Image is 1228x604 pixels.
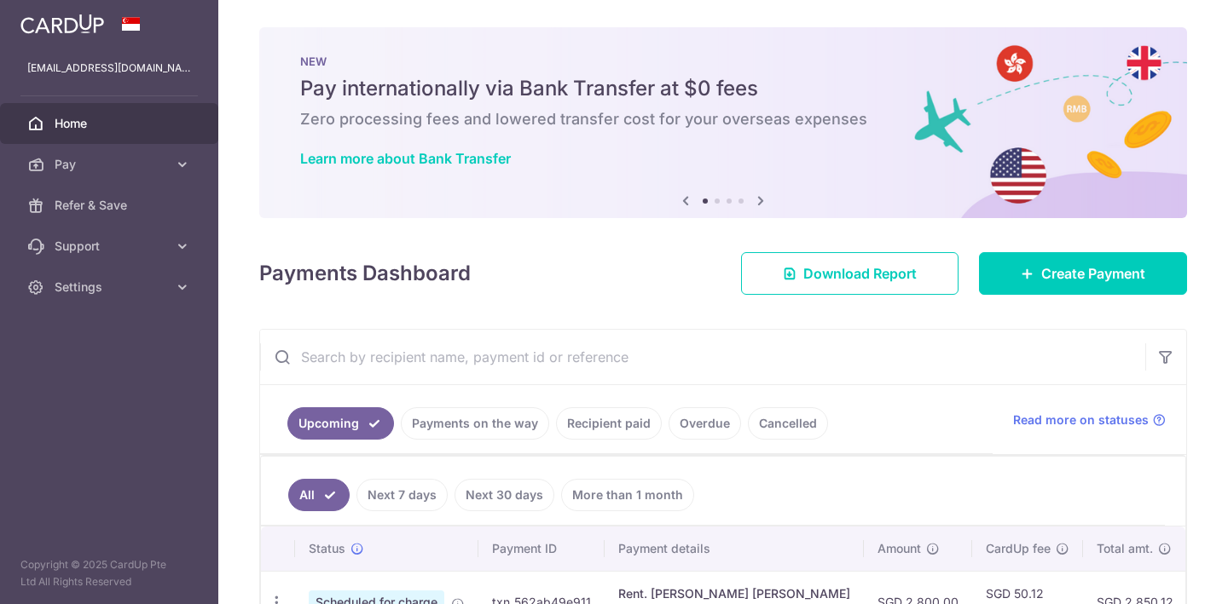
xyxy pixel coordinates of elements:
span: Amount [878,540,921,557]
span: Status [309,540,345,557]
span: Create Payment [1041,263,1145,284]
div: Rent. [PERSON_NAME] [PERSON_NAME] [618,585,850,602]
a: Read more on statuses [1013,411,1166,429]
a: Cancelled [748,407,828,440]
a: Next 30 days [455,479,554,511]
span: Home [55,115,167,132]
span: CardUp fee [986,540,1051,557]
a: More than 1 month [561,479,694,511]
span: Refer & Save [55,197,167,214]
p: [EMAIL_ADDRESS][DOMAIN_NAME] [27,60,191,77]
a: Create Payment [979,252,1187,295]
h6: Zero processing fees and lowered transfer cost for your overseas expenses [300,109,1146,129]
p: NEW [300,55,1146,68]
span: Pay [55,156,167,173]
span: Read more on statuses [1013,411,1149,429]
span: Total amt. [1097,540,1153,557]
h5: Pay internationally via Bank Transfer at $0 fees [300,75,1146,102]
a: Next 7 days [356,479,448,511]
a: Learn more about Bank Transfer [300,150,511,167]
img: CardUp [20,14,104,34]
span: Download Report [803,263,917,284]
img: Bank transfer banner [259,27,1187,218]
span: Support [55,238,167,255]
a: Download Report [741,252,959,295]
a: All [288,479,350,511]
a: Upcoming [287,407,394,440]
a: Overdue [669,407,741,440]
h4: Payments Dashboard [259,258,471,289]
a: Payments on the way [401,407,549,440]
th: Payment ID [478,526,605,571]
span: Settings [55,279,167,296]
th: Payment details [605,526,864,571]
input: Search by recipient name, payment id or reference [260,330,1145,384]
a: Recipient paid [556,407,662,440]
